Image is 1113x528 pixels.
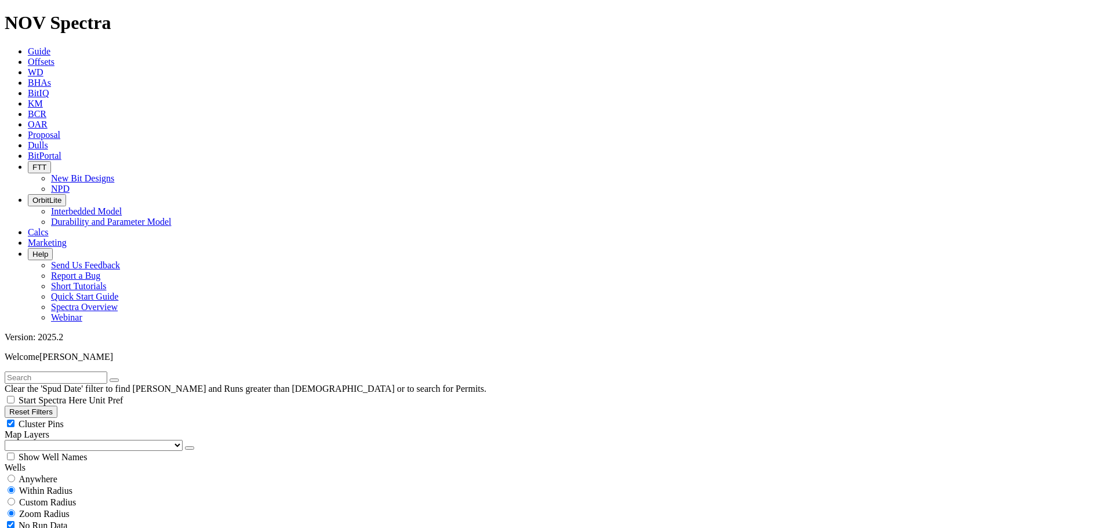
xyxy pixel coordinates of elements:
span: Unit Pref [89,395,123,405]
a: Marketing [28,238,67,247]
a: Quick Start Guide [51,292,118,301]
a: OAR [28,119,48,129]
input: Search [5,372,107,384]
span: OrbitLite [32,196,61,205]
a: BitPortal [28,151,61,161]
span: Within Radius [19,486,72,496]
a: Short Tutorials [51,281,107,291]
button: Reset Filters [5,406,57,418]
p: Welcome [5,352,1108,362]
a: NPD [51,184,70,194]
span: Map Layers [5,429,49,439]
button: OrbitLite [28,194,66,206]
div: Wells [5,463,1108,473]
a: Guide [28,46,50,56]
a: Interbedded Model [51,206,122,216]
span: FTT [32,163,46,172]
input: Start Spectra Here [7,396,14,403]
span: Start Spectra Here [19,395,86,405]
span: Help [32,250,48,258]
a: BHAs [28,78,51,88]
a: Webinar [51,312,82,322]
a: Durability and Parameter Model [51,217,172,227]
a: Offsets [28,57,54,67]
a: Calcs [28,227,49,237]
a: Proposal [28,130,60,140]
a: KM [28,99,43,108]
h1: NOV Spectra [5,12,1108,34]
span: Cluster Pins [19,419,64,429]
button: FTT [28,161,51,173]
div: Version: 2025.2 [5,332,1108,343]
a: Dulls [28,140,48,150]
span: Anywhere [19,474,57,484]
span: Custom Radius [19,497,76,507]
span: [PERSON_NAME] [39,352,113,362]
span: Show Well Names [19,452,87,462]
a: BCR [28,109,46,119]
a: Report a Bug [51,271,100,281]
a: Spectra Overview [51,302,118,312]
a: Send Us Feedback [51,260,120,270]
span: Zoom Radius [19,509,70,519]
a: WD [28,67,43,77]
span: Clear the 'Spud Date' filter to find [PERSON_NAME] and Runs greater than [DEMOGRAPHIC_DATA] or to... [5,384,486,394]
button: Help [28,248,53,260]
a: New Bit Designs [51,173,114,183]
a: BitIQ [28,88,49,98]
